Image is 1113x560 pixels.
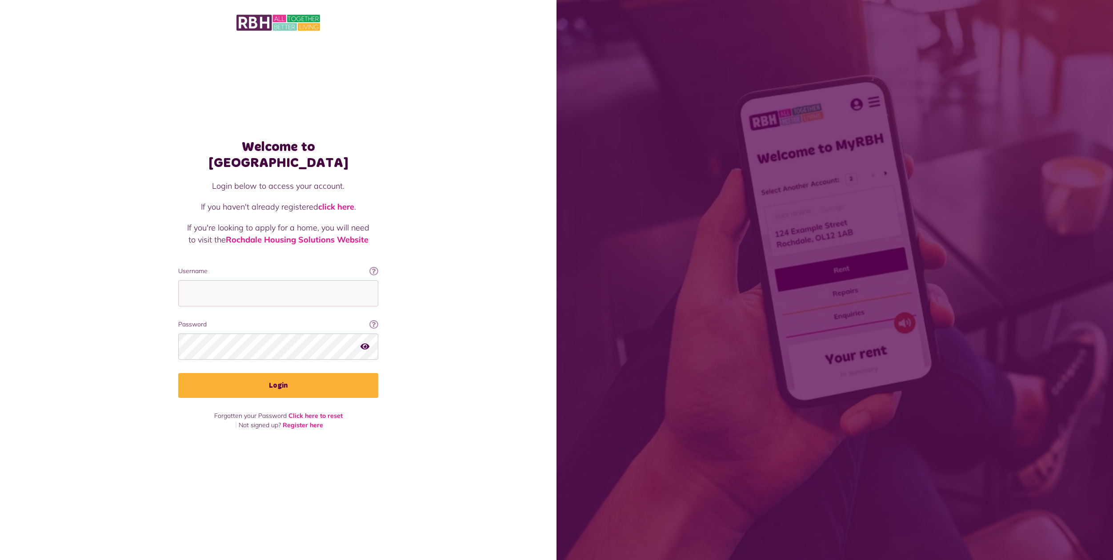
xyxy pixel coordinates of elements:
[318,202,354,212] a: click here
[239,421,281,429] span: Not signed up?
[178,320,378,329] label: Password
[236,13,320,32] img: MyRBH
[214,412,287,420] span: Forgotten your Password
[178,266,378,276] label: Username
[288,412,343,420] a: Click here to reset
[187,222,369,246] p: If you're looking to apply for a home, you will need to visit the
[226,234,368,245] a: Rochdale Housing Solutions Website
[283,421,323,429] a: Register here
[178,139,378,171] h1: Welcome to [GEOGRAPHIC_DATA]
[178,373,378,398] button: Login
[187,180,369,192] p: Login below to access your account.
[187,201,369,213] p: If you haven't already registered .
